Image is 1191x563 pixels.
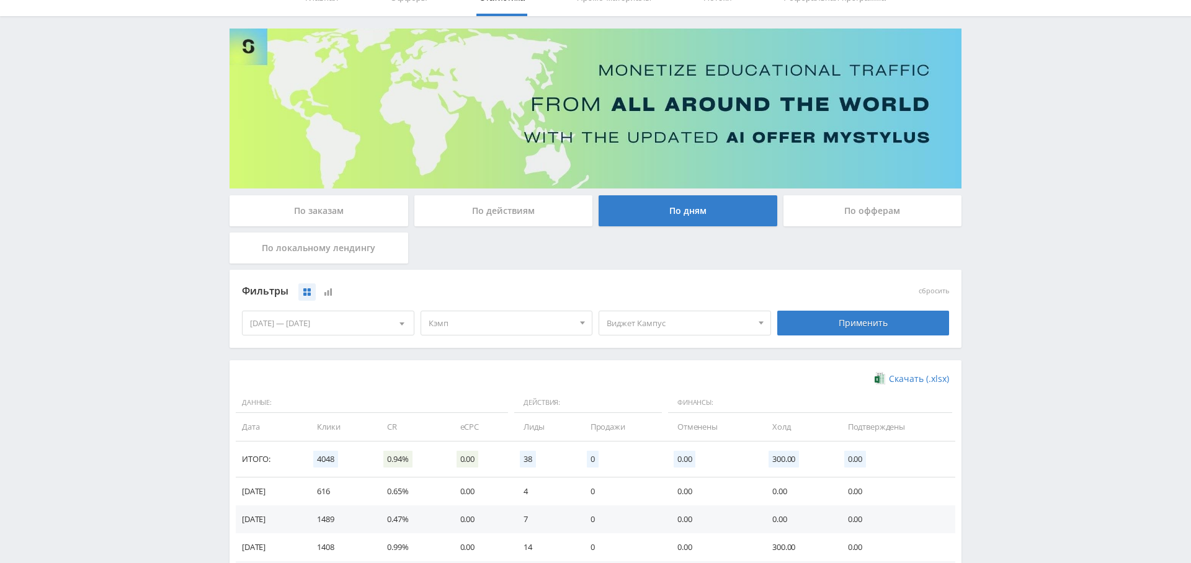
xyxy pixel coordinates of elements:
td: eCPC [448,413,512,441]
td: CR [375,413,447,441]
td: 0.00 [836,477,955,505]
td: 0.00 [448,533,512,561]
td: Лиды [511,413,578,441]
td: 4 [511,477,578,505]
td: 0.00 [760,477,835,505]
td: [DATE] [236,477,305,505]
img: xlsx [875,372,885,384]
td: 0.99% [375,533,447,561]
td: 0.47% [375,505,447,533]
td: [DATE] [236,533,305,561]
td: Дата [236,413,305,441]
div: По заказам [230,195,408,226]
td: 0.00 [760,505,835,533]
td: 0 [578,505,665,533]
span: Финансы: [668,392,952,414]
span: 4048 [313,451,337,468]
td: 14 [511,533,578,561]
span: 38 [520,451,536,468]
td: Продажи [578,413,665,441]
span: 0.94% [383,451,412,468]
td: 0.65% [375,477,447,505]
td: Подтверждены [836,413,955,441]
td: 0.00 [448,477,512,505]
td: Клики [305,413,375,441]
td: 616 [305,477,375,505]
span: Виджет Кампус [607,311,752,335]
td: 0.00 [665,505,760,533]
span: 0.00 [457,451,478,468]
td: 0.00 [836,505,955,533]
div: Фильтры [242,282,771,301]
span: 0.00 [674,451,695,468]
a: Скачать (.xlsx) [875,373,949,385]
td: 7 [511,505,578,533]
td: 0.00 [665,533,760,561]
button: сбросить [919,287,949,295]
span: Скачать (.xlsx) [889,374,949,384]
span: 0.00 [844,451,866,468]
td: 0 [578,533,665,561]
td: Холд [760,413,835,441]
span: Действия: [514,392,662,414]
td: 0.00 [665,477,760,505]
td: 0.00 [448,505,512,533]
td: 0 [578,477,665,505]
div: По дням [599,195,777,226]
td: 1408 [305,533,375,561]
span: Данные: [236,392,508,414]
div: По офферам [783,195,962,226]
td: 300.00 [760,533,835,561]
div: Применить [777,311,950,335]
span: 0 [587,451,599,468]
td: Отменены [665,413,760,441]
div: По действиям [414,195,593,226]
td: [DATE] [236,505,305,533]
div: По локальному лендингу [230,233,408,264]
div: [DATE] — [DATE] [243,311,414,335]
span: Кэмп [429,311,574,335]
td: 1489 [305,505,375,533]
td: 0.00 [836,533,955,561]
td: Итого: [236,441,305,477]
span: 300.00 [769,451,799,468]
img: Banner [230,29,961,188]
